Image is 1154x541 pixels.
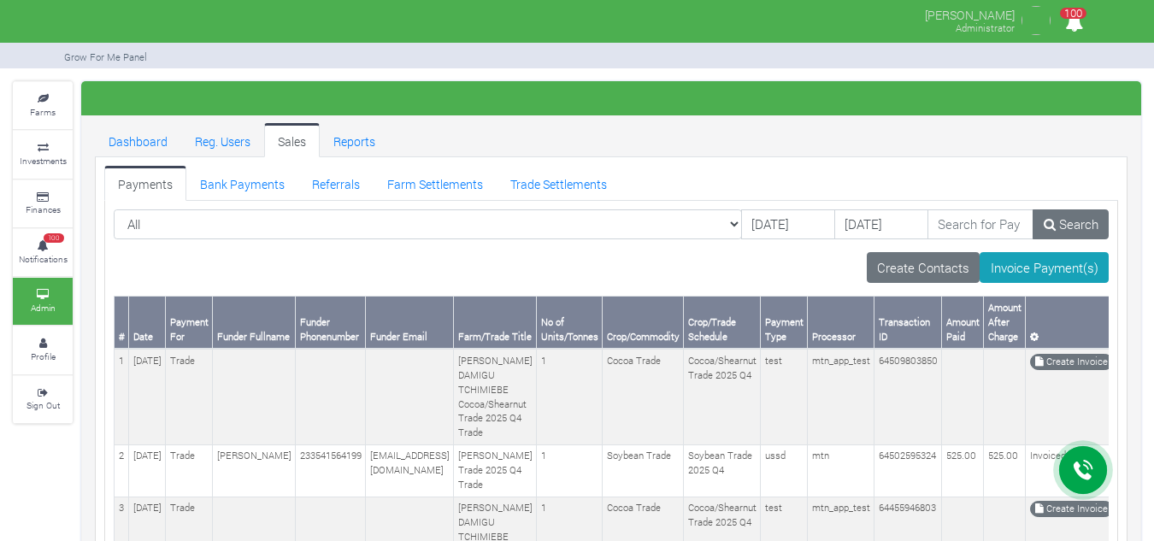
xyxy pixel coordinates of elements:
a: Invoice Payment(s) [980,252,1109,283]
td: [DATE] [129,349,166,444]
th: Date [129,297,166,349]
a: Dashboard [95,123,181,157]
input: Search for Payments [927,209,1034,240]
td: [EMAIL_ADDRESS][DOMAIN_NAME] [366,444,454,497]
span: 100 [1060,8,1086,19]
td: 525.00 [942,444,984,497]
small: Notifications [19,253,68,265]
th: # [115,297,129,349]
td: test [761,349,808,444]
p: [PERSON_NAME] [925,3,1015,24]
th: Funder Fullname [213,297,296,349]
td: 64502595324 [874,444,942,497]
a: Finances [13,180,73,227]
a: Farm Settlements [374,166,497,200]
a: Reg. Users [181,123,264,157]
a: Bank Payments [186,166,298,200]
a: Admin [13,278,73,325]
small: Finances [26,203,61,215]
i: Notifications [1057,3,1091,42]
td: mtn_app_test [808,349,874,444]
small: Administrator [956,21,1015,34]
small: Investments [20,155,67,167]
td: mtn [808,444,874,497]
small: Sign Out [26,399,60,411]
td: [PERSON_NAME] [213,444,296,497]
small: Farms [30,106,56,118]
th: Amount After Charge [984,297,1026,349]
td: Invoiced [1026,444,1117,497]
a: Investments [13,131,73,178]
a: Farms [13,82,73,129]
th: Crop/Commodity [603,297,684,349]
td: Soybean Trade [603,444,684,497]
td: ussd [761,444,808,497]
td: 1 [115,349,129,444]
a: Sign Out [13,376,73,423]
td: 233541564199 [296,444,366,497]
a: Referrals [298,166,374,200]
td: 1 [537,444,603,497]
a: Sales [264,123,320,157]
img: growforme image [63,3,72,38]
td: 2 [115,444,129,497]
td: Soybean Trade 2025 Q4 [684,444,761,497]
a: 100 [1057,16,1091,32]
input: DD/MM/YYYY [741,209,835,240]
td: 525.00 [984,444,1026,497]
td: 64509803850 [874,349,942,444]
input: DD/MM/YYYY [834,209,928,240]
small: Grow For Me Panel [64,50,147,63]
th: Payment For [166,297,213,349]
a: Profile [13,326,73,373]
th: Transaction ID [874,297,942,349]
a: Create Invoice [1030,501,1113,517]
th: Amount Paid [942,297,984,349]
th: Funder Phonenumber [296,297,366,349]
td: 1 [537,349,603,444]
a: Create Contacts [867,252,980,283]
small: Admin [31,302,56,314]
th: Funder Email [366,297,454,349]
th: Farm/Trade Title [454,297,537,349]
th: Payment Type [761,297,808,349]
td: Trade [166,349,213,444]
th: Processor [808,297,874,349]
td: [PERSON_NAME] Trade 2025 Q4 Trade [454,444,537,497]
td: [PERSON_NAME] DAMIGU TCHIMIEBE Cocoa/Shearnut Trade 2025 Q4 Trade [454,349,537,444]
th: Crop/Trade Schedule [684,297,761,349]
a: Payments [104,166,186,200]
th: No of Units/Tonnes [537,297,603,349]
td: Cocoa/Shearnut Trade 2025 Q4 [684,349,761,444]
img: growforme image [1019,3,1053,38]
td: [DATE] [129,444,166,497]
a: Create Invoice [1030,354,1113,370]
a: Search [1033,209,1109,240]
td: Trade [166,444,213,497]
a: Trade Settlements [497,166,621,200]
td: Cocoa Trade [603,349,684,444]
a: Reports [320,123,389,157]
span: 100 [44,233,64,244]
small: Profile [31,350,56,362]
a: 100 Notifications [13,229,73,276]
